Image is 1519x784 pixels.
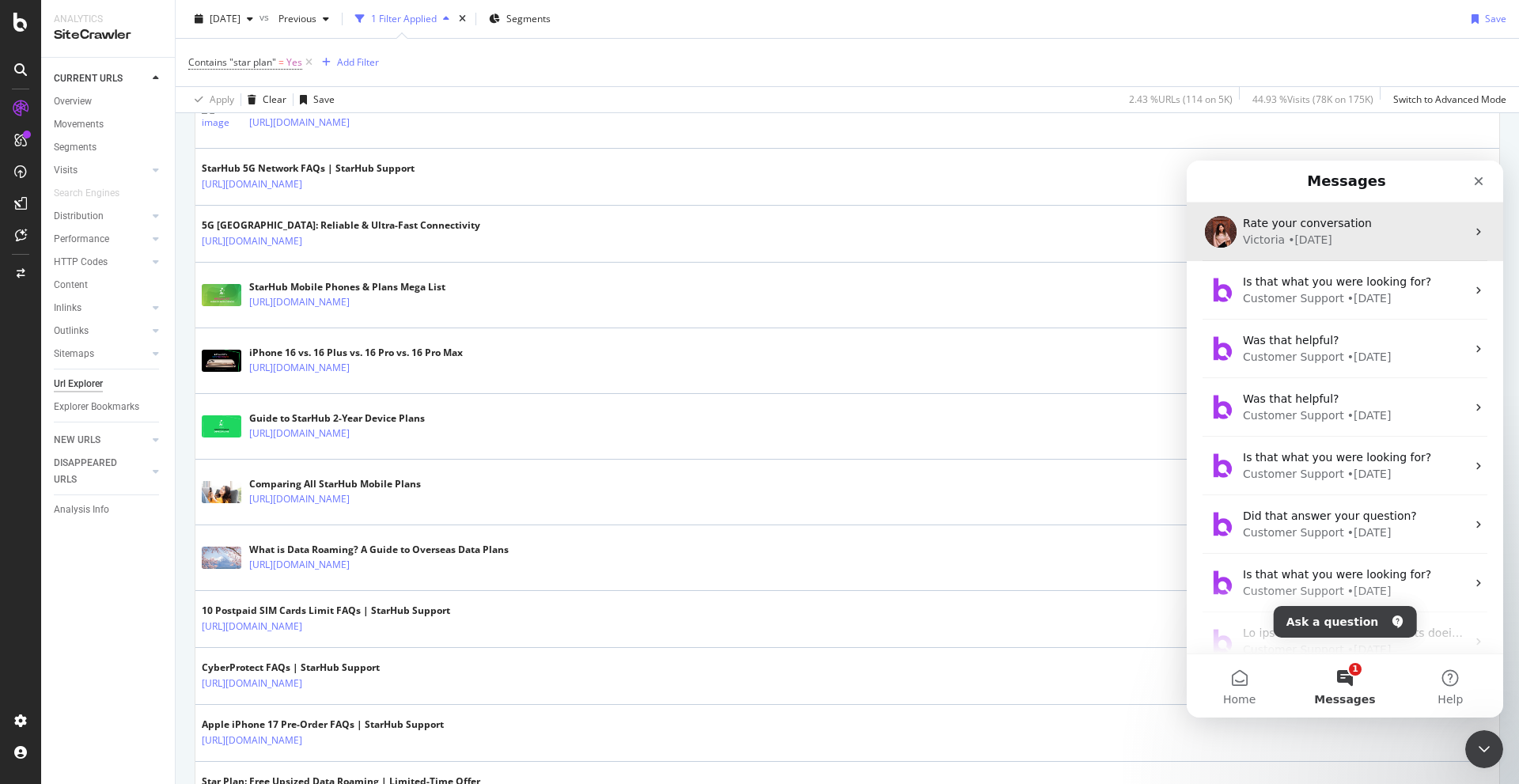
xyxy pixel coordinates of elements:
span: 2025 Sep. 28th [210,12,241,25]
button: Segments [483,6,557,32]
div: DISAPPEARED URLS [54,455,134,488]
div: Segments [54,139,97,156]
div: StarHub 5G Network FAQs | StarHub Support [202,161,415,176]
div: times [456,11,469,27]
iframe: Intercom live chat [1187,161,1503,718]
div: 1 Filter Applied [371,12,437,25]
button: [DATE] [188,6,259,32]
a: NEW URLS [54,432,148,449]
div: Outlinks [54,323,89,339]
div: Guide to StarHub 2-Year Device Plans [249,411,425,426]
a: CURRENT URLS [54,70,148,87]
div: Apple iPhone 17 Pre-Order FAQs | StarHub Support [202,718,444,732]
div: 44.93 % Visits ( 78K on 175K ) [1252,93,1373,106]
button: Add Filter [316,53,379,72]
a: DISAPPEARED URLS [54,455,148,488]
button: Clear [241,87,286,112]
a: [URL][DOMAIN_NAME] [202,233,302,249]
a: [URL][DOMAIN_NAME] [202,676,302,691]
span: = [278,55,284,69]
img: main image [202,547,241,569]
div: Save [1485,12,1506,25]
div: HTTP Codes [54,254,108,271]
div: NEW URLS [54,432,100,449]
a: Segments [54,139,164,156]
a: Search Engines [54,185,135,202]
div: CyberProtect FAQs | StarHub Support [202,661,380,675]
button: Save [1465,6,1506,32]
span: vs [259,10,272,24]
div: Inlinks [54,300,81,316]
a: [URL][DOMAIN_NAME] [249,491,350,507]
img: main image [202,350,241,372]
a: Outlinks [54,323,148,339]
div: iPhone 16 vs. 16 Plus vs. 16 Pro vs. 16 Pro Max [249,346,463,360]
div: Apply [210,93,234,106]
div: Distribution [54,208,104,225]
div: Switch to Advanced Mode [1393,93,1506,106]
a: Inlinks [54,300,148,316]
iframe: Intercom live chat [1465,730,1503,768]
div: Explorer Bookmarks [54,399,139,415]
div: Analytics [54,13,162,26]
a: Overview [54,93,164,110]
a: Performance [54,231,148,248]
button: Switch to Advanced Mode [1387,87,1506,112]
a: [URL][DOMAIN_NAME] [202,176,302,192]
div: 10 Postpaid SIM Cards Limit FAQs | StarHub Support [202,604,450,618]
a: Sitemaps [54,346,148,362]
span: Contains "star plan" [188,55,276,69]
div: Save [313,93,335,106]
a: [URL][DOMAIN_NAME] [202,733,302,748]
div: Content [54,277,88,294]
div: What is Data Roaming? A Guide to Overseas Data Plans [249,543,509,557]
div: Movements [54,116,104,133]
img: main image [202,284,241,306]
div: Clear [263,93,286,106]
img: main image [202,101,241,130]
a: Analysis Info [54,502,164,518]
a: Explorer Bookmarks [54,399,164,415]
a: Movements [54,116,164,133]
div: 5G [GEOGRAPHIC_DATA]: Reliable & Ultra-Fast Connectivity [202,218,480,233]
a: Distribution [54,208,148,225]
div: Performance [54,231,109,248]
img: main image [202,481,241,503]
div: Comparing All StarHub Mobile Plans [249,477,421,491]
a: [URL][DOMAIN_NAME] [249,557,350,573]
